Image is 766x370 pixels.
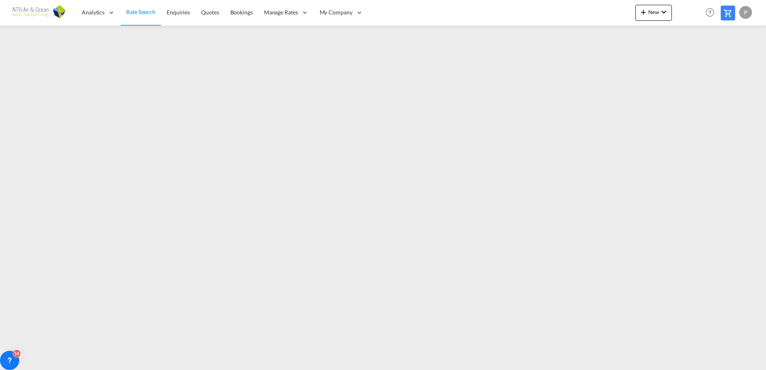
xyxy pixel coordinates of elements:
md-icon: icon-plus 400-fg [639,7,648,17]
span: Quotes [201,9,219,16]
md-icon: icon-chevron-down [659,7,669,17]
div: Help [703,6,721,20]
span: Analytics [82,8,105,16]
span: Help [703,6,717,19]
button: icon-plus 400-fgNewicon-chevron-down [635,5,672,21]
div: P [739,6,752,19]
img: af31b1c0b01f11ecbc353f8e72265e29.png [12,4,66,22]
span: New [639,9,669,15]
span: Bookings [230,9,253,16]
span: My Company [320,8,353,16]
span: Enquiries [167,9,190,16]
span: Rate Search [126,8,155,15]
span: Manage Rates [264,8,298,16]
